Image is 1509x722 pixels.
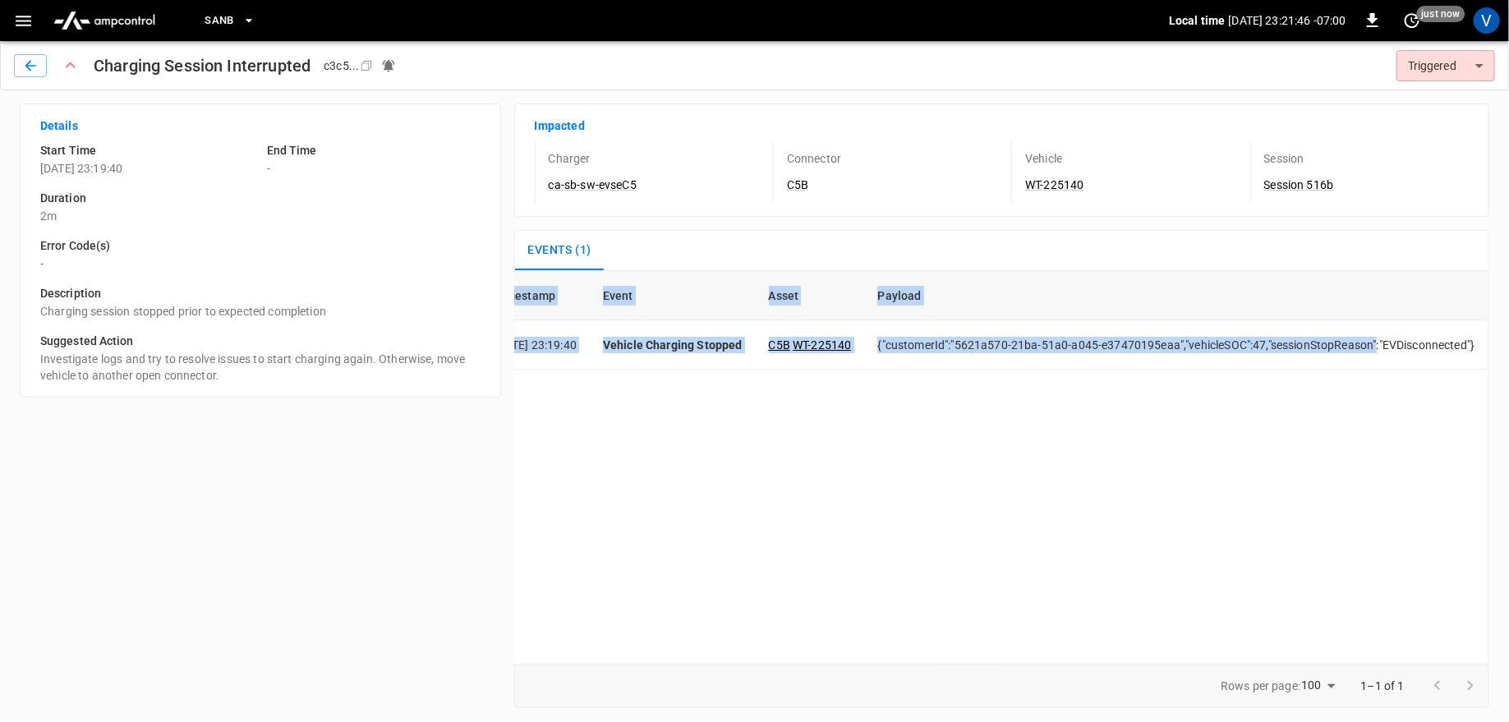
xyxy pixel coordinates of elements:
[40,255,481,272] p: -
[40,351,481,384] p: Investigate logs and try to resolve issues to start charging again. Otherwise, move vehicle to an...
[756,271,865,320] th: Asset
[40,285,481,303] h6: Description
[1025,150,1062,167] p: Vehicle
[481,320,590,370] td: [DATE] 23:19:40
[1474,7,1500,34] div: profile-icon
[549,178,637,191] a: ca-sb-sw-evseC5
[590,271,756,320] th: Event
[535,117,1469,134] p: Impacted
[787,150,841,167] p: Connector
[481,271,1488,370] table: sessions table
[47,5,162,36] img: ampcontrol.io logo
[40,190,481,208] h6: Duration
[787,178,808,191] a: C5B
[1417,6,1465,22] span: just now
[324,57,360,74] div: c3c5 ...
[40,303,481,320] p: Charging session stopped prior to expected completion
[267,142,481,160] h6: End Time
[40,160,254,177] p: [DATE] 23:19:40
[1229,12,1346,29] p: [DATE] 23:21:46 -07:00
[603,337,743,353] p: Vehicle Charging Stopped
[198,5,262,37] button: SanB
[769,338,790,352] a: C5B
[864,271,1488,320] th: Payload
[1399,7,1425,34] button: set refresh interval
[40,208,481,224] p: 2m
[515,231,605,270] button: Events (1)
[1361,678,1405,694] p: 1–1 of 1
[1301,674,1341,697] div: 100
[549,150,591,167] p: Charger
[40,142,254,160] h6: Start Time
[205,11,234,30] span: SanB
[359,57,375,75] div: copy
[40,237,481,255] h6: Error Code(s)
[864,320,1488,370] td: {"customerId":"5621a570-21ba-51a0-a045-e37470195eaa","vehicleSOC":47,"sessionStopReason":"EVDisco...
[1264,150,1304,167] p: Session
[1264,178,1334,191] a: Session 516b
[1025,178,1083,191] a: WT-225140
[1221,678,1300,694] p: Rows per page:
[40,333,481,351] h6: Suggested Action
[1169,12,1226,29] p: Local time
[267,160,481,177] p: -
[514,270,1489,664] div: sessions table
[793,338,851,352] a: WT-225140
[481,271,590,320] th: Timestamp
[94,53,311,79] h1: Charging Session Interrupted
[1396,50,1495,81] div: Triggered
[381,58,396,73] div: Notifications sent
